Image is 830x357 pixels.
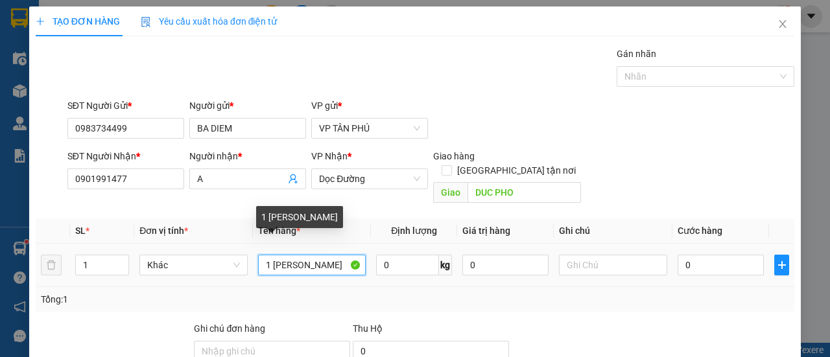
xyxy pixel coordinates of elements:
[433,182,468,203] span: Giao
[452,163,581,178] span: [GEOGRAPHIC_DATA] tận nơi
[311,98,428,113] div: VP gửi
[462,225,510,236] span: Giá trị hàng
[319,119,420,138] span: VP TÂN PHÚ
[777,19,788,29] span: close
[189,149,306,163] div: Người nhận
[765,6,801,43] button: Close
[311,151,348,161] span: VP Nhận
[256,206,343,228] div: 1 [PERSON_NAME]
[147,255,240,275] span: Khác
[617,49,656,59] label: Gán nhãn
[319,169,420,189] span: Dọc Đường
[775,260,788,270] span: plus
[288,174,298,184] span: user-add
[67,98,184,113] div: SĐT Người Gửi
[141,17,151,27] img: icon
[36,16,120,27] span: TẠO ĐƠN HÀNG
[141,16,278,27] span: Yêu cầu xuất hóa đơn điện tử
[67,149,184,163] div: SĐT Người Nhận
[36,17,45,26] span: plus
[139,225,188,236] span: Đơn vị tính
[258,255,366,275] input: VD: Bàn, Ghế
[559,255,667,275] input: Ghi Chú
[391,225,437,236] span: Định lượng
[75,225,86,236] span: SL
[353,323,383,334] span: Thu Hộ
[439,255,452,275] span: kg
[554,218,672,244] th: Ghi chú
[433,151,475,161] span: Giao hàng
[774,255,789,275] button: plus
[194,323,265,334] label: Ghi chú đơn hàng
[462,255,549,275] input: 0
[678,225,722,236] span: Cước hàng
[41,292,322,306] div: Tổng: 1
[41,255,62,275] button: delete
[189,98,306,113] div: Người gửi
[468,182,580,203] input: Dọc đường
